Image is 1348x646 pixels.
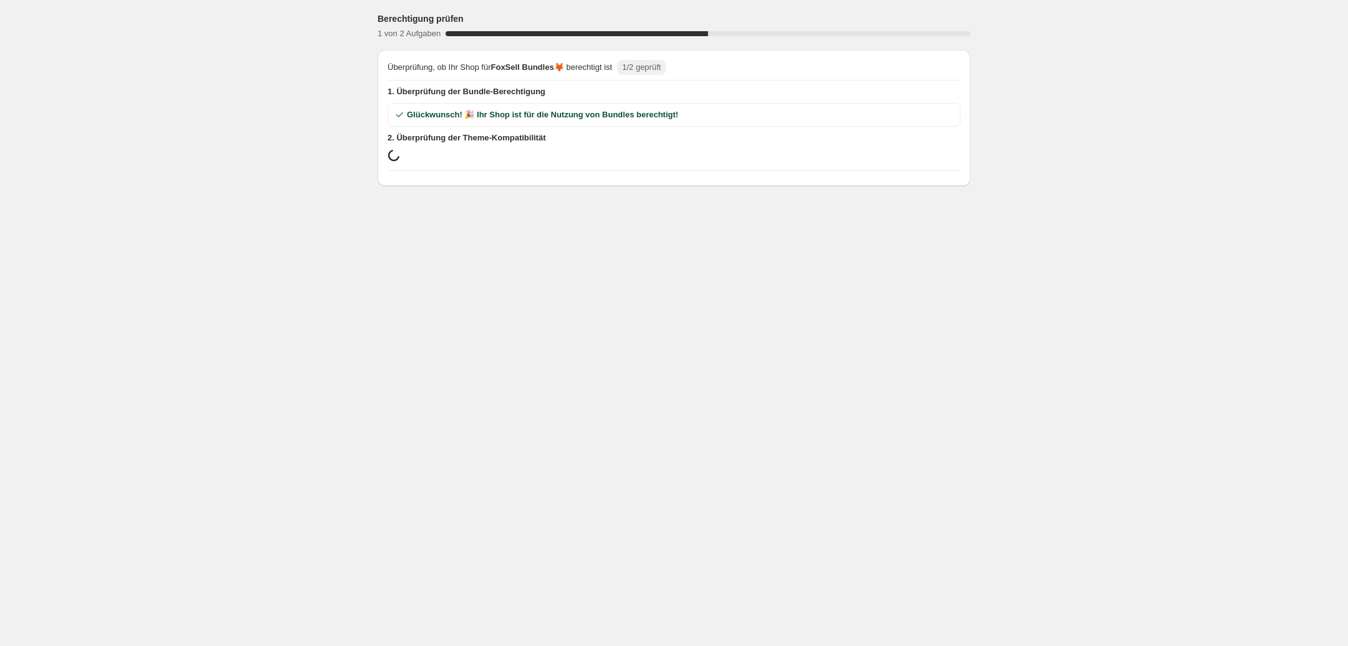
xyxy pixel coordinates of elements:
[378,12,464,25] h3: Berechtigung prüfen
[388,86,960,98] span: 1. Überprüfung der Bundle-Berechtigung
[622,62,661,72] span: 1/2 geprüft
[388,61,612,74] span: Überprüfung, ob Ihr Shop für 🦊 berechtigt ist
[491,62,554,72] span: FoxSell Bundles
[388,132,960,144] span: 2. Überprüfung der Theme-Kompatibilität
[378,29,441,38] span: 1 von 2 Aufgaben
[407,109,678,121] span: Glückwunsch! 🎉 Ihr Shop ist für die Nutzung von Bundles berechtigt!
